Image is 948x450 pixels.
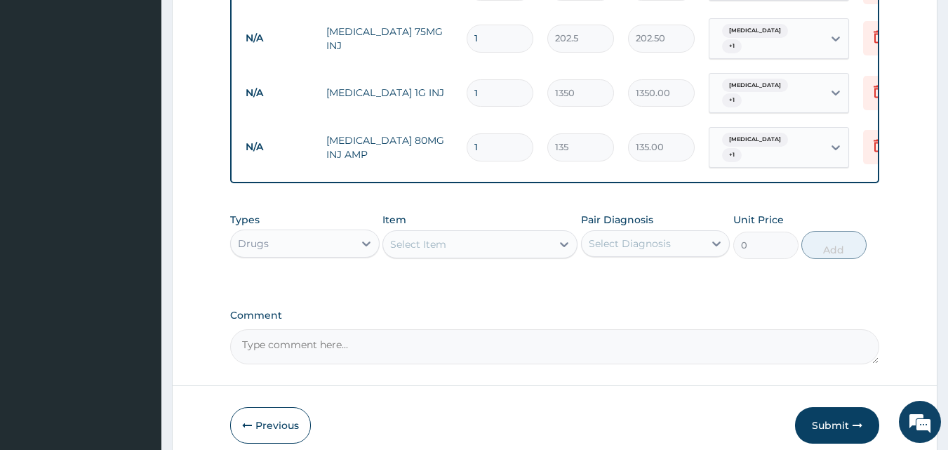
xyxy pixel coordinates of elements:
div: Chat with us now [73,79,236,97]
label: Item [382,213,406,227]
td: [MEDICAL_DATA] 75MG INJ [319,18,460,60]
img: d_794563401_company_1708531726252_794563401 [26,70,57,105]
label: Unit Price [733,213,784,227]
td: N/A [239,80,319,106]
div: Select Item [390,237,446,251]
td: [MEDICAL_DATA] 1G INJ [319,79,460,107]
button: Submit [795,407,879,444]
span: + 1 [722,148,742,162]
span: [MEDICAL_DATA] [722,79,788,93]
span: + 1 [722,39,742,53]
div: Select Diagnosis [589,237,671,251]
span: We're online! [81,135,194,277]
div: Drugs [238,237,269,251]
span: + 1 [722,93,742,107]
td: [MEDICAL_DATA] 80MG INJ AMP [319,126,460,168]
button: Previous [230,407,311,444]
button: Add [801,231,867,259]
label: Comment [230,310,880,322]
label: Pair Diagnosis [581,213,653,227]
td: N/A [239,134,319,160]
span: [MEDICAL_DATA] [722,133,788,147]
td: N/A [239,25,319,51]
textarea: Type your message and hit 'Enter' [7,300,267,350]
label: Types [230,214,260,226]
span: [MEDICAL_DATA] [722,24,788,38]
div: Minimize live chat window [230,7,264,41]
